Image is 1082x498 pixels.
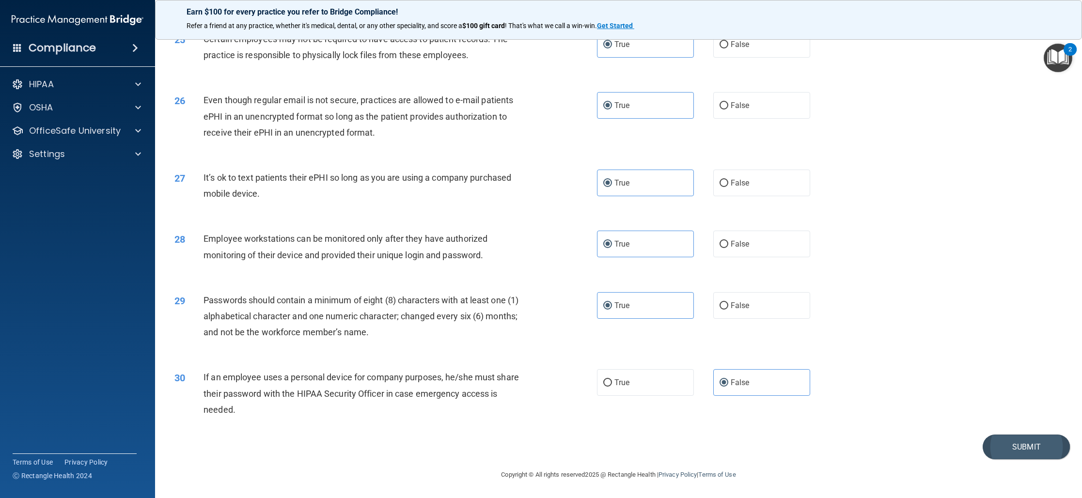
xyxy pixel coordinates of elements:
p: Settings [29,148,65,160]
span: 25 [174,34,185,46]
span: True [614,378,629,387]
a: Settings [12,148,141,160]
strong: $100 gift card [462,22,505,30]
input: True [603,41,612,48]
a: OSHA [12,102,141,113]
input: True [603,102,612,109]
a: Terms of Use [13,457,53,467]
span: 29 [174,295,185,307]
p: OSHA [29,102,53,113]
input: False [720,379,728,387]
a: Privacy Policy [659,471,697,478]
a: Get Started [597,22,634,30]
div: 2 [1068,49,1072,62]
strong: Get Started [597,22,633,30]
img: PMB logo [12,10,143,30]
span: True [614,178,629,187]
span: 27 [174,172,185,184]
span: Ⓒ Rectangle Health 2024 [13,471,92,481]
span: Employee workstations can be monitored only after they have authorized monitoring of their device... [204,233,487,260]
input: True [603,302,612,310]
span: False [731,101,750,110]
a: OfficeSafe University [12,125,141,137]
span: True [614,239,629,249]
input: False [720,41,728,48]
input: False [720,302,728,310]
span: ! That's what we call a win-win. [505,22,597,30]
input: False [720,241,728,248]
span: 26 [174,95,185,107]
div: Copyright © All rights reserved 2025 @ Rectangle Health | | [442,459,796,490]
input: False [720,102,728,109]
span: False [731,40,750,49]
span: False [731,178,750,187]
input: True [603,241,612,248]
span: False [731,239,750,249]
span: 30 [174,372,185,384]
h4: Compliance [29,41,96,55]
a: Privacy Policy [64,457,108,467]
span: True [614,101,629,110]
span: False [731,378,750,387]
a: Terms of Use [698,471,736,478]
span: If an employee uses a personal device for company purposes, he/she must share their password with... [204,372,519,414]
button: Submit [983,435,1070,459]
span: False [731,301,750,310]
span: 28 [174,233,185,245]
p: OfficeSafe University [29,125,121,137]
button: Open Resource Center, 2 new notifications [1044,44,1072,72]
span: True [614,40,629,49]
input: False [720,180,728,187]
span: Even though regular email is not secure, practices are allowed to e-mail patients ePHI in an unen... [204,95,513,137]
span: Refer a friend at any practice, whether it's medical, dental, or any other speciality, and score a [187,22,462,30]
span: It’s ok to text patients their ePHI so long as you are using a company purchased mobile device. [204,172,511,199]
a: HIPAA [12,78,141,90]
span: True [614,301,629,310]
p: Earn $100 for every practice you refer to Bridge Compliance! [187,7,1051,16]
p: HIPAA [29,78,54,90]
input: True [603,180,612,187]
span: Passwords should contain a minimum of eight (8) characters with at least one (1) alphabetical cha... [204,295,518,337]
input: True [603,379,612,387]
